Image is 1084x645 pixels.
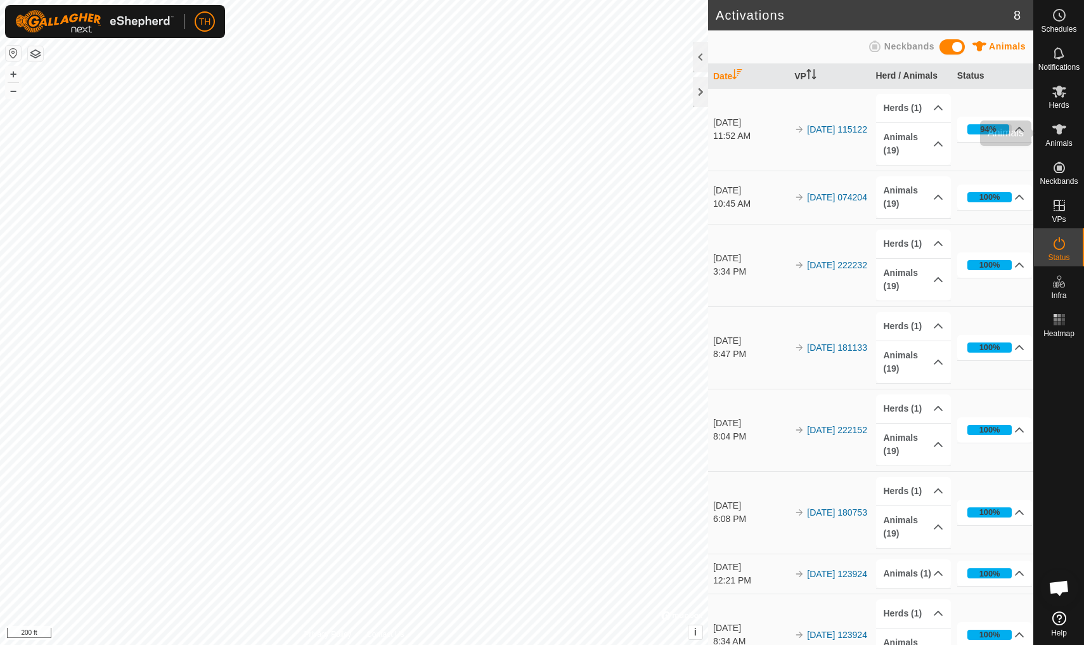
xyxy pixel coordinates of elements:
[15,10,174,33] img: Gallagher Logo
[979,568,1000,580] div: 100%
[713,574,789,587] div: 12:21 PM
[1040,178,1078,185] span: Neckbands
[1048,254,1069,261] span: Status
[713,184,789,197] div: [DATE]
[716,8,1014,23] h2: Activations
[713,430,789,443] div: 8:04 PM
[1049,101,1069,109] span: Herds
[807,124,867,134] a: [DATE] 115122
[876,176,952,218] p-accordion-header: Animals (19)
[957,252,1033,278] p-accordion-header: 100%
[6,83,21,98] button: –
[713,348,789,361] div: 8:47 PM
[967,192,1012,202] div: 100%
[1040,569,1078,607] div: Open chat
[967,342,1012,353] div: 100%
[876,394,952,423] p-accordion-header: Herds (1)
[807,260,867,270] a: [DATE] 222232
[967,425,1012,435] div: 100%
[967,260,1012,270] div: 100%
[304,629,351,640] a: Privacy Policy
[876,477,952,505] p-accordion-header: Herds (1)
[1051,629,1067,637] span: Help
[1034,606,1084,642] a: Help
[694,627,697,637] span: i
[688,625,702,639] button: i
[967,630,1012,640] div: 100%
[871,64,952,89] th: Herd / Animals
[876,123,952,165] p-accordion-header: Animals (19)
[1014,6,1021,25] span: 8
[806,71,816,81] p-sorticon: Activate to sort
[1043,330,1074,337] span: Heatmap
[6,67,21,82] button: +
[713,417,789,430] div: [DATE]
[794,425,804,435] img: arrow
[713,197,789,211] div: 10:45 AM
[957,417,1033,443] p-accordion-header: 100%
[794,342,804,353] img: arrow
[713,512,789,526] div: 6:08 PM
[1038,63,1080,71] span: Notifications
[989,41,1026,51] span: Animals
[713,622,789,635] div: [DATE]
[789,64,870,89] th: VP
[979,259,1000,271] div: 100%
[713,499,789,512] div: [DATE]
[957,117,1033,142] p-accordion-header: 94%
[876,599,952,628] p-accordion-header: Herds (1)
[967,507,1012,518] div: 100%
[876,559,952,588] p-accordion-header: Animals (1)
[713,334,789,348] div: [DATE]
[807,569,867,579] a: [DATE] 123924
[876,230,952,258] p-accordion-header: Herds (1)
[199,15,211,29] span: TH
[979,629,1000,641] div: 100%
[807,192,867,202] a: [DATE] 074204
[732,71,742,81] p-sorticon: Activate to sort
[979,424,1000,436] div: 100%
[713,265,789,278] div: 3:34 PM
[1045,140,1073,147] span: Animals
[1041,25,1076,33] span: Schedules
[967,124,1012,134] div: 94%
[979,341,1000,353] div: 100%
[713,561,789,574] div: [DATE]
[1051,292,1066,299] span: Infra
[957,335,1033,360] p-accordion-header: 100%
[952,64,1033,89] th: Status
[713,252,789,265] div: [DATE]
[794,630,804,640] img: arrow
[979,191,1000,203] div: 100%
[967,568,1012,578] div: 100%
[807,342,867,353] a: [DATE] 181133
[876,424,952,466] p-accordion-header: Animals (19)
[876,94,952,122] p-accordion-header: Herds (1)
[807,507,867,518] a: [DATE] 180753
[876,506,952,548] p-accordion-header: Animals (19)
[957,185,1033,210] p-accordion-header: 100%
[876,259,952,301] p-accordion-header: Animals (19)
[957,500,1033,525] p-accordion-header: 100%
[876,341,952,383] p-accordion-header: Animals (19)
[884,41,934,51] span: Neckbands
[713,129,789,143] div: 11:52 AM
[979,506,1000,518] div: 100%
[794,569,804,579] img: arrow
[807,630,867,640] a: [DATE] 123924
[957,561,1033,586] p-accordion-header: 100%
[794,260,804,270] img: arrow
[794,124,804,134] img: arrow
[6,46,21,61] button: Reset Map
[366,629,404,640] a: Contact Us
[807,425,867,435] a: [DATE] 222152
[980,123,997,135] div: 94%
[876,312,952,341] p-accordion-header: Herds (1)
[794,507,804,518] img: arrow
[794,192,804,202] img: arrow
[28,46,43,62] button: Map Layers
[713,116,789,129] div: [DATE]
[708,64,789,89] th: Date
[1052,216,1066,223] span: VPs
